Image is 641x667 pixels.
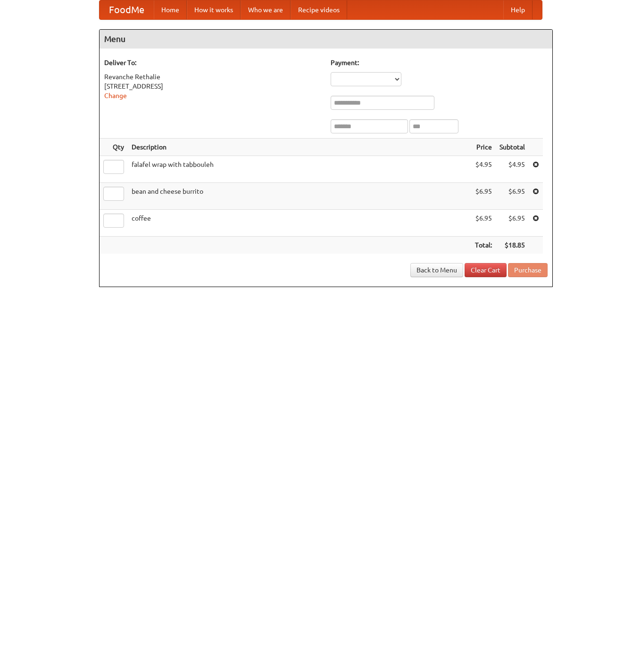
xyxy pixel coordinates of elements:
[128,183,471,210] td: bean and cheese burrito
[100,30,552,49] h4: Menu
[154,0,187,19] a: Home
[104,82,321,91] div: [STREET_ADDRESS]
[187,0,241,19] a: How it works
[100,0,154,19] a: FoodMe
[331,58,548,67] h5: Payment:
[471,237,496,254] th: Total:
[104,92,127,99] a: Change
[465,263,507,277] a: Clear Cart
[128,139,471,156] th: Description
[496,139,529,156] th: Subtotal
[496,237,529,254] th: $18.85
[291,0,347,19] a: Recipe videos
[100,139,128,156] th: Qty
[471,210,496,237] td: $6.95
[496,183,529,210] td: $6.95
[471,183,496,210] td: $6.95
[496,210,529,237] td: $6.95
[104,58,321,67] h5: Deliver To:
[410,263,463,277] a: Back to Menu
[503,0,533,19] a: Help
[128,210,471,237] td: coffee
[104,72,321,82] div: Revanche Rethalie
[496,156,529,183] td: $4.95
[241,0,291,19] a: Who we are
[471,139,496,156] th: Price
[128,156,471,183] td: falafel wrap with tabbouleh
[508,263,548,277] button: Purchase
[471,156,496,183] td: $4.95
